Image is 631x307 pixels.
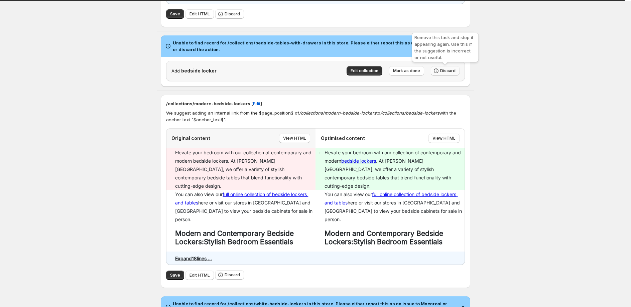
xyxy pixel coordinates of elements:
button: Edit HTML [185,271,214,280]
pre: + [319,149,322,157]
a: full online collection of bedside lockers and tables [175,191,308,205]
span: Discard [225,11,240,17]
button: Save [166,271,184,280]
span: bedside locker [181,68,217,73]
p: /collections/modern-bedside-lockers [ ] [166,100,465,107]
pre: - [169,149,172,157]
button: Edit HTML [185,9,214,19]
button: Save [166,9,184,19]
span: Save [170,273,180,278]
button: View HTML [428,134,460,143]
button: Edit collection [347,66,382,75]
button: View HTML [279,134,310,143]
span: Discard [225,272,240,278]
span: View HTML [283,136,306,141]
h2: Modern and Contemporary Bedside Lockers:Stylish Bedroom Essentials [325,229,465,246]
div: You can also view our here or visit our stores in [GEOGRAPHIC_DATA] and [GEOGRAPHIC_DATA] to view... [175,190,315,223]
span: Edit HTML [190,273,210,278]
span: Edit HTML [190,11,210,17]
span: Edit [253,100,260,107]
span: Save [170,11,180,17]
pre: Expand 18 lines ... [175,256,212,261]
span: Mark as done [393,68,420,73]
em: /collections/modern-bedside-lockers [299,110,376,116]
h2: Modern and Contemporary Bedside Lockers:Stylish Bedroom Essentials [175,229,315,246]
button: Discard [431,66,460,75]
p: Optimised content [321,135,365,142]
button: Discard [215,270,244,280]
span: View HTML [432,136,456,141]
div: You can also view our here or visit our stores in [GEOGRAPHIC_DATA] and [GEOGRAPHIC_DATA] to view... [325,190,465,223]
span: Edit collection [351,68,378,73]
a: full online collection of bedside lockers and tables [325,191,458,205]
div: Elevate your bedroom with our collection of contemporary and modern . At [PERSON_NAME][GEOGRAPHIC... [325,148,465,190]
a: bedside lockers [341,158,376,164]
button: Mark as done [389,66,424,75]
p: We suggest adding an internal link from the $page_position$ of to with the anchor text "$anchor_t... [166,110,465,123]
h2: Unable to find record for /collections/bedside-tables-with-drawers in this store. Please either r... [173,39,457,53]
button: Edit [249,98,264,109]
span: Discard [440,68,456,73]
em: /collections/bedside-lockers [380,110,439,116]
button: Discard [215,9,244,19]
p: Original content [171,135,210,142]
p: Add [171,67,313,74]
div: Elevate your bedroom with our collection of contemporary and modern bedside lockers. At [PERSON_N... [175,148,315,190]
